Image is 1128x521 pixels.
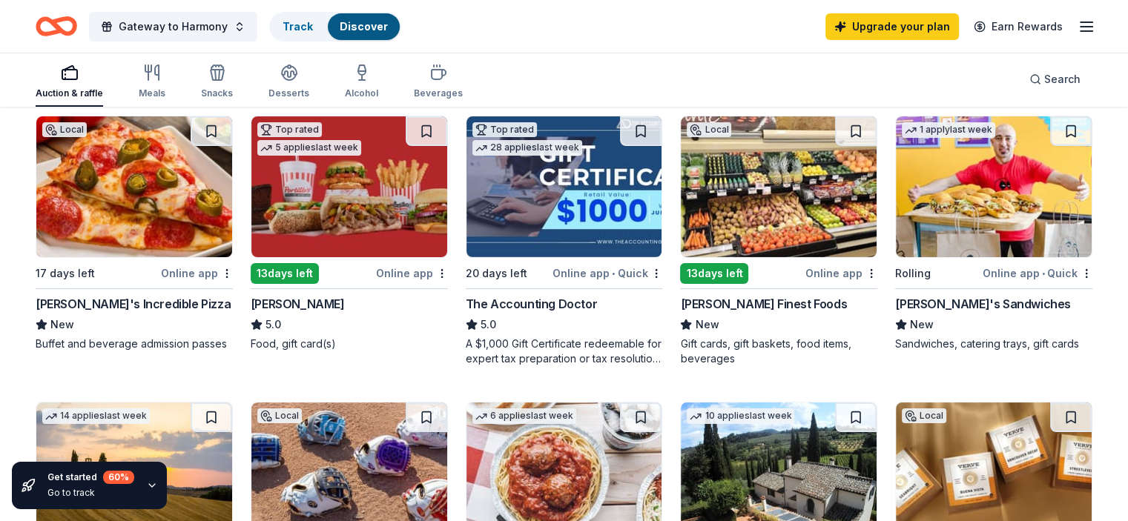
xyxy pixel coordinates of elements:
div: Online app [805,264,877,282]
div: [PERSON_NAME] [251,295,345,313]
div: Meals [139,87,165,99]
span: • [1042,268,1045,279]
a: Track [283,20,313,33]
div: 17 days left [36,265,95,282]
div: 13 days left [251,263,319,284]
button: Snacks [201,58,233,107]
a: Home [36,9,77,44]
button: Alcohol [345,58,378,107]
div: Buffet and beverage admission passes [36,336,233,351]
div: Top rated [472,122,537,137]
button: TrackDiscover [269,12,401,42]
div: Top rated [257,122,322,137]
button: Auction & raffle [36,58,103,107]
div: [PERSON_NAME]'s Sandwiches [895,295,1071,313]
div: Online app [161,264,233,282]
div: 6 applies last week [472,408,576,424]
a: Image for Portillo'sTop rated5 applieslast week13days leftOnline app[PERSON_NAME]5.0Food, gift ca... [251,116,448,351]
div: Local [687,122,731,137]
div: Rolling [895,265,931,282]
span: 5.0 [265,316,281,333]
a: Earn Rewards [965,13,1072,40]
a: Image for John's Incredible PizzaLocal17 days leftOnline app[PERSON_NAME]'s Incredible PizzaNewBu... [36,116,233,351]
div: 28 applies last week [472,140,582,156]
button: Search [1017,64,1092,94]
div: 13 days left [680,263,748,284]
img: Image for John's Incredible Pizza [36,116,232,257]
img: Image for Portillo's [251,116,447,257]
a: Upgrade your plan [825,13,959,40]
a: Image for Ike's Sandwiches1 applylast weekRollingOnline app•Quick[PERSON_NAME]'s SandwichesNewSan... [895,116,1092,351]
div: Local [257,408,302,423]
span: New [910,316,934,333]
div: 20 days left [466,265,527,282]
div: Sandwiches, catering trays, gift cards [895,336,1092,351]
span: • [612,268,615,279]
div: 10 applies last week [687,408,794,424]
a: Image for The Accounting DoctorTop rated28 applieslast week20 days leftOnline app•QuickThe Accoun... [466,116,663,366]
div: 14 applies last week [42,408,150,424]
div: Desserts [268,87,309,99]
span: Search [1044,70,1081,88]
span: Gateway to Harmony [119,18,228,36]
button: Gateway to Harmony [89,12,257,42]
div: Get started [47,471,134,484]
a: Discover [340,20,388,33]
span: New [50,316,74,333]
img: Image for Jensen’s Finest Foods [681,116,877,257]
div: Online app [376,264,448,282]
div: [PERSON_NAME] Finest Foods [680,295,847,313]
span: New [695,316,719,333]
button: Desserts [268,58,309,107]
a: Image for Jensen’s Finest FoodsLocal13days leftOnline app[PERSON_NAME] Finest FoodsNewGift cards,... [680,116,877,366]
div: Go to track [47,487,134,499]
div: Alcohol [345,87,378,99]
button: Beverages [414,58,463,107]
div: 5 applies last week [257,140,361,156]
div: Local [42,122,87,137]
span: 5.0 [481,316,496,333]
div: Snacks [201,87,233,99]
div: Beverages [414,87,463,99]
div: Online app Quick [553,264,662,282]
div: Auction & raffle [36,87,103,99]
div: Gift cards, gift baskets, food items, beverages [680,336,877,366]
img: Image for Ike's Sandwiches [896,116,1092,257]
img: Image for The Accounting Doctor [466,116,662,257]
div: [PERSON_NAME]'s Incredible Pizza [36,295,231,313]
div: Food, gift card(s) [251,336,448,351]
div: Online app Quick [983,264,1092,282]
div: A $1,000 Gift Certificate redeemable for expert tax preparation or tax resolution services—recipi... [466,336,663,366]
div: Local [902,408,946,423]
div: 60 % [103,471,134,484]
div: 1 apply last week [902,122,995,138]
button: Meals [139,58,165,107]
div: The Accounting Doctor [466,295,598,313]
